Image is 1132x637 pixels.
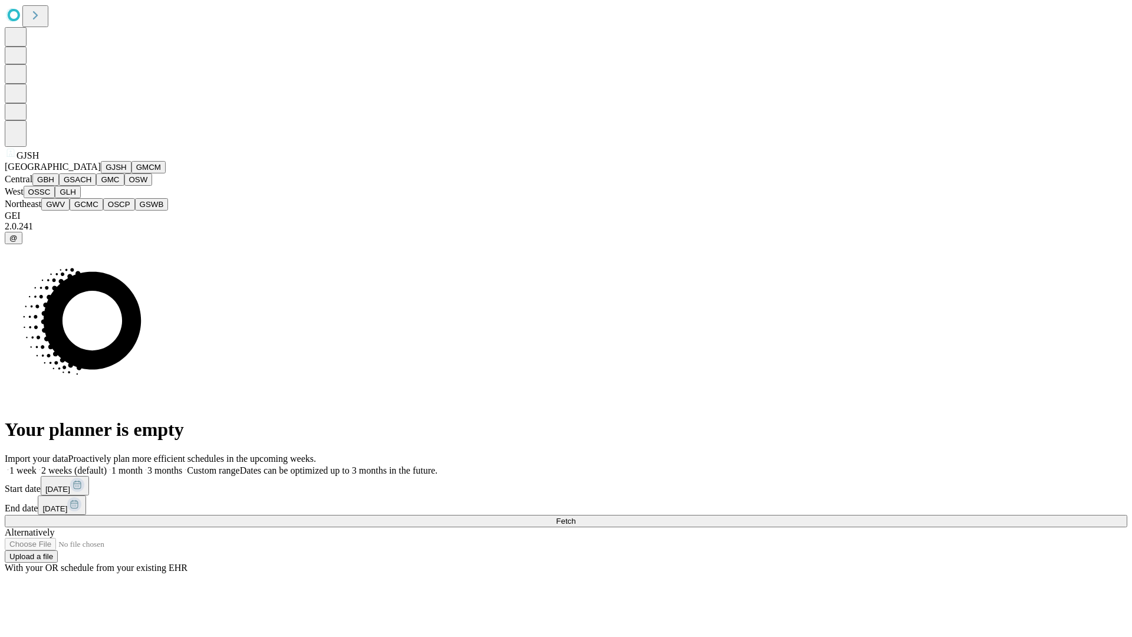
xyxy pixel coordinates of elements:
[59,173,96,186] button: GSACH
[70,198,103,211] button: GCMC
[68,454,316,464] span: Proactively plan more efficient schedules in the upcoming weeks.
[5,515,1127,527] button: Fetch
[5,221,1127,232] div: 2.0.241
[135,198,169,211] button: GSWB
[5,174,32,184] span: Central
[55,186,80,198] button: GLH
[5,232,22,244] button: @
[187,465,239,475] span: Custom range
[32,173,59,186] button: GBH
[103,198,135,211] button: OSCP
[41,465,107,475] span: 2 weeks (default)
[5,419,1127,441] h1: Your planner is empty
[5,211,1127,221] div: GEI
[96,173,124,186] button: GMC
[9,234,18,242] span: @
[5,162,101,172] span: [GEOGRAPHIC_DATA]
[131,161,166,173] button: GMCM
[45,485,70,494] span: [DATE]
[41,476,89,495] button: [DATE]
[5,495,1127,515] div: End date
[240,465,437,475] span: Dates can be optimized up to 3 months in the future.
[5,199,41,209] span: Northeast
[147,465,182,475] span: 3 months
[101,161,131,173] button: GJSH
[5,563,187,573] span: With your OR schedule from your existing EHR
[5,186,24,196] span: West
[5,454,68,464] span: Import your data
[111,465,143,475] span: 1 month
[556,517,575,526] span: Fetch
[5,476,1127,495] div: Start date
[5,527,54,537] span: Alternatively
[9,465,37,475] span: 1 week
[24,186,55,198] button: OSSC
[17,150,39,160] span: GJSH
[5,550,58,563] button: Upload a file
[41,198,70,211] button: GWV
[124,173,153,186] button: OSW
[42,504,67,513] span: [DATE]
[38,495,86,515] button: [DATE]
